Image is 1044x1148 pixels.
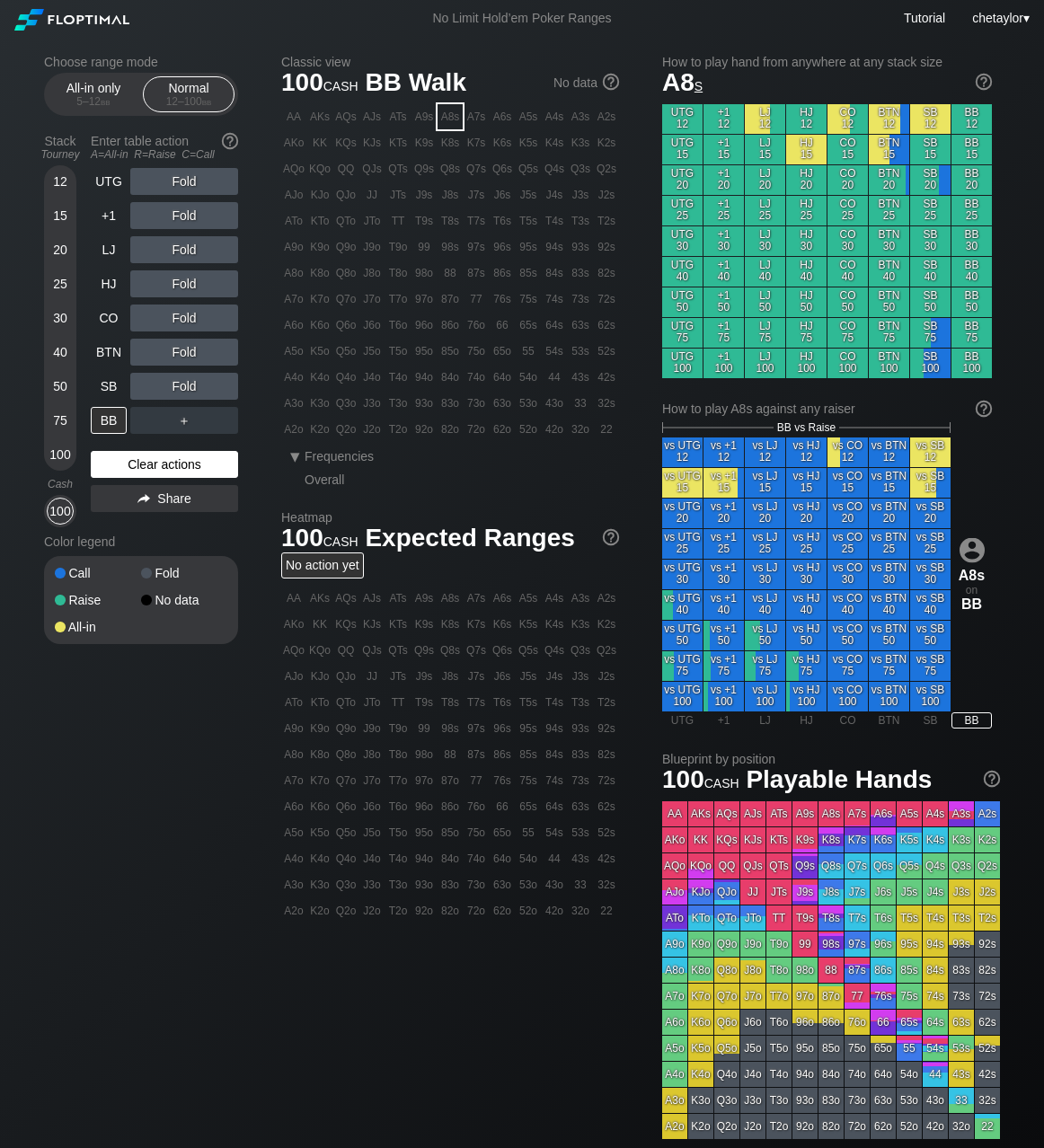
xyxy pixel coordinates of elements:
[91,339,127,366] div: BTN
[594,313,619,338] div: 62s
[568,313,593,338] div: 63s
[359,261,385,286] div: J8o
[307,130,332,155] div: KK
[869,349,909,378] div: BTN 100
[827,104,868,134] div: CO 12
[951,257,992,287] div: BB 40
[594,130,619,155] div: K2s
[359,208,385,234] div: JTo
[910,135,951,164] div: SB 15
[130,168,238,195] div: Fold
[47,441,74,468] div: 100
[568,182,593,208] div: J3s
[438,339,463,364] div: 85o
[405,11,638,30] div: No Limit Hold’em Poker Ranges
[490,313,515,338] div: 66
[516,391,541,416] div: 53o
[968,8,1031,28] div: ▾
[869,104,909,134] div: BTN 12
[568,156,593,181] div: Q3s
[786,104,827,134] div: HJ 12
[333,130,358,155] div: KQs
[516,287,541,312] div: 75s
[359,234,385,260] div: J9o
[281,182,306,208] div: AJo
[385,156,411,181] div: QTs
[542,208,567,234] div: T4s
[411,182,437,208] div: J9s
[359,104,385,129] div: AJs
[385,208,411,234] div: TT
[307,391,332,416] div: K3o
[281,208,306,234] div: ATo
[662,55,992,69] h2: How to play hand from anywhere at any stack size
[359,365,385,390] div: J4o
[359,156,385,181] div: QJs
[333,208,358,234] div: QTo
[438,130,463,155] div: K8s
[827,135,868,164] div: CO 15
[307,339,332,364] div: K5o
[490,130,515,155] div: K6s
[385,391,411,416] div: T3o
[438,261,463,286] div: 88
[516,234,541,260] div: 95s
[438,391,463,416] div: 83o
[745,318,785,348] div: LJ 75
[910,287,951,317] div: SB 50
[411,417,437,442] div: 92o
[464,208,489,234] div: T7s
[568,391,593,416] div: 33
[786,196,827,225] div: HJ 25
[385,234,411,260] div: T9o
[542,365,567,390] div: 44
[307,182,332,208] div: KJo
[542,104,567,129] div: A4s
[281,287,306,312] div: A7o
[385,313,411,338] div: T6o
[47,236,74,263] div: 20
[568,234,593,260] div: 93s
[130,373,238,400] div: Fold
[869,135,909,164] div: BTN 15
[333,261,358,286] div: Q8o
[745,287,785,317] div: LJ 50
[568,261,593,286] div: 83s
[281,313,306,338] div: A6o
[385,104,411,129] div: ATs
[490,182,515,208] div: J6s
[438,313,463,338] div: 86o
[333,417,358,442] div: Q2o
[37,148,84,161] div: Tourney
[281,156,306,181] div: AQo
[385,130,411,155] div: KTs
[490,391,515,416] div: 63o
[745,104,785,134] div: LJ 12
[281,55,619,69] h2: Classic view
[464,313,489,338] div: 76o
[516,182,541,208] div: J5s
[542,182,567,208] div: J4s
[359,287,385,312] div: J7o
[827,349,868,378] div: CO 100
[151,95,226,108] div: 12 – 100
[91,373,127,400] div: SB
[745,165,785,195] div: LJ 20
[869,226,909,256] div: BTN 30
[594,156,619,181] div: Q2s
[594,365,619,390] div: 42s
[14,9,129,31] img: Floptimal logo
[137,494,150,504] img: share.864f2f62.svg
[91,270,127,297] div: HJ
[594,287,619,312] div: 72s
[568,339,593,364] div: 53s
[703,135,744,164] div: +1 15
[703,165,744,195] div: +1 20
[333,365,358,390] div: Q4o
[703,257,744,287] div: +1 40
[951,104,992,134] div: BB 12
[542,287,567,312] div: 74s
[951,135,992,164] div: BB 15
[47,339,74,366] div: 40
[385,365,411,390] div: T4o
